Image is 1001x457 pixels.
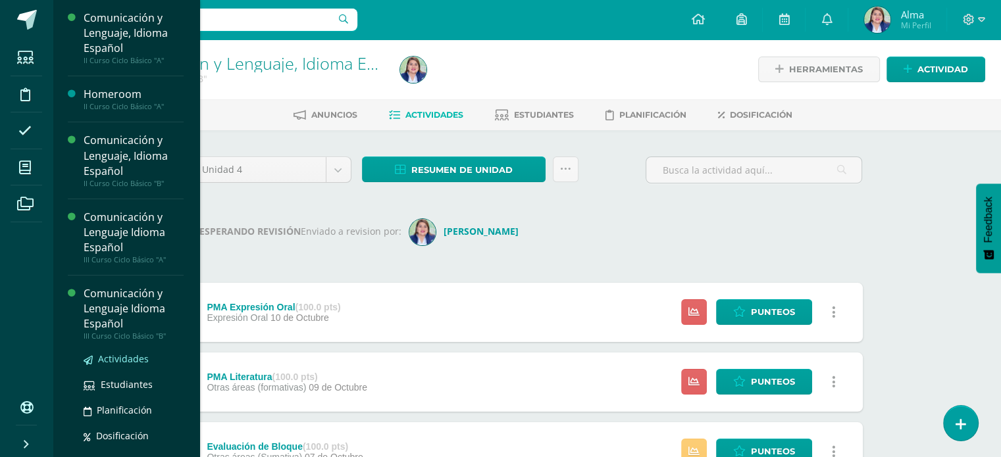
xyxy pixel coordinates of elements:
a: Dosificación [84,428,184,443]
a: Actividades [389,105,463,126]
span: Enviado a revision por: [301,225,401,237]
input: Busca un usuario... [61,9,357,31]
a: Comunicación y Lenguaje, Idioma EspañolII Curso Ciclo Básico "A" [84,11,184,65]
a: Herramientas [758,57,880,82]
span: Estudiantes [101,378,153,391]
div: II Curso Ciclo Básico "B" [84,179,184,188]
span: Resumen de unidad [411,158,513,182]
a: Dosificación [718,105,792,126]
div: Comunicación y Lenguaje Idioma Español [84,210,184,255]
span: Dosificación [730,110,792,120]
span: Planificación [619,110,686,120]
button: Feedback - Mostrar encuesta [976,183,1001,273]
div: II Curso Ciclo Básico "A" [84,102,184,111]
div: Homeroom [84,87,184,102]
span: Estudiantes [514,110,574,120]
strong: ESPERANDO REVISIÓN [192,225,301,237]
strong: (100.0 pts) [272,372,317,382]
a: Planificación [84,402,184,418]
span: Planificación [97,404,152,416]
a: Planificación [605,105,686,126]
img: 67d147c7ed1b12f617d8656261797a95.png [409,219,436,245]
div: II Curso Ciclo Básico "A" [84,56,184,65]
img: 4ef993094213c5b03b2ee2ce6609450d.png [864,7,890,33]
span: Otras áreas (formativas) [207,382,306,393]
span: Actividades [98,352,149,365]
span: Mi Perfil [900,20,931,31]
span: Actividades [405,110,463,120]
span: Actividad [917,57,968,82]
a: Punteos [716,369,812,395]
div: Comunicación y Lenguaje, Idioma Español [84,11,184,56]
a: Resumen de unidad [362,156,546,182]
a: Estudiantes [495,105,574,126]
a: HomeroomII Curso Ciclo Básico "A" [84,87,184,111]
span: 10 de Octubre [270,312,329,323]
span: Unidad 4 [202,157,316,182]
input: Busca la actividad aquí... [646,157,861,183]
span: Expresión Oral [207,312,268,323]
a: Actividad [886,57,985,82]
div: Comunicación y Lenguaje, Idioma Español [84,133,184,178]
h1: Comunicación y Lenguaje, Idioma Español [103,54,384,72]
div: Comunicación y Lenguaje Idioma Español [84,286,184,331]
a: Comunicación y Lenguaje, Idioma EspañolII Curso Ciclo Básico "B" [84,133,184,187]
span: Alma [900,8,931,21]
span: Anuncios [311,110,357,120]
span: Dosificación [96,429,149,442]
a: Anuncios [294,105,357,126]
span: 09 de Octubre [309,382,367,393]
img: 4ef993094213c5b03b2ee2ce6609450d.png [400,57,426,83]
div: III Curso Ciclo Básico "B" [84,331,184,341]
a: Estudiantes [84,377,184,392]
a: Actividades [84,351,184,366]
div: Evaluación de Bloque [207,441,363,452]
strong: (100.0 pts) [303,441,348,452]
span: Punteos [751,370,795,394]
div: PMA Literatura [207,372,367,382]
span: Herramientas [789,57,863,82]
strong: (100.0 pts) [295,302,340,312]
div: II Curso Ciclo Básico 'B' [103,72,384,85]
a: Comunicación y Lenguaje, Idioma Español [103,52,417,74]
strong: [PERSON_NAME] [444,225,519,237]
a: Comunicación y Lenguaje Idioma EspañolIII Curso Ciclo Básico "A" [84,210,184,264]
a: [PERSON_NAME] [409,225,524,237]
a: Punteos [716,299,812,325]
div: PMA Expresión Oral [207,302,340,312]
a: Comunicación y Lenguaje Idioma EspañolIII Curso Ciclo Básico "B" [84,286,184,341]
a: Unidad 4 [192,157,351,182]
div: III Curso Ciclo Básico "A" [84,255,184,264]
span: Feedback [983,197,994,243]
span: Punteos [751,300,795,324]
